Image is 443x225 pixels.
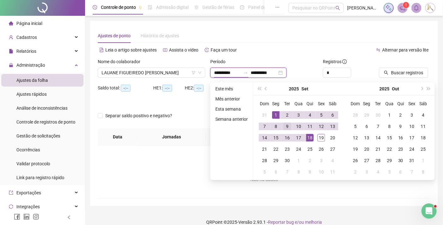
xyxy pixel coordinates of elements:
td: 2025-09-17 [293,132,304,143]
div: 13 [363,134,370,142]
span: Cadastros [16,35,37,40]
div: 8 [386,123,393,130]
td: 2025-10-30 [395,155,406,166]
span: Leia o artigo sobre ajustes [105,47,157,52]
th: Entrada 1 [206,128,248,146]
span: Ajustes de ponto [98,33,131,38]
span: swap [376,48,381,52]
button: Buscar registros [379,68,428,78]
div: 13 [329,123,336,130]
div: 2 [397,111,405,119]
div: 16 [397,134,405,142]
span: Controle de registros de ponto [16,119,75,125]
div: 1 [386,111,393,119]
td: 2025-10-02 [304,155,316,166]
td: 2025-10-31 [406,155,418,166]
td: 2025-11-04 [372,166,384,178]
div: 14 [261,134,268,142]
div: 2 [352,168,359,176]
td: 2025-09-18 [304,132,316,143]
td: 2025-11-03 [361,166,372,178]
div: 4 [329,157,336,164]
td: 2025-10-07 [282,166,293,178]
span: lock [9,63,13,67]
span: Relatórios [16,49,36,54]
td: 2025-10-22 [384,143,395,155]
div: 8 [295,168,302,176]
div: 11 [306,123,314,130]
span: Alternar para versão lite [382,47,429,52]
div: 18 [306,134,314,142]
span: down [198,71,202,75]
span: file-done [148,5,152,9]
span: pushpin [138,6,142,9]
div: 8 [420,168,427,176]
td: 2025-10-02 [395,109,406,121]
th: Qui [304,98,316,109]
td: 2025-09-16 [282,132,293,143]
td: 2025-09-02 [282,109,293,121]
td: 2025-10-18 [418,132,429,143]
th: Ter [282,98,293,109]
span: Exportações [16,190,41,195]
div: 12 [318,123,325,130]
span: bell [414,5,419,11]
td: 2025-09-10 [293,121,304,132]
div: Saldo total: [98,84,153,92]
span: Histórico de ajustes [141,33,179,38]
button: super-next-year [425,82,432,95]
td: 2025-09-25 [304,143,316,155]
td: 2025-10-17 [406,132,418,143]
span: clock-circle [93,5,97,9]
span: swap-right [243,70,248,75]
td: 2025-10-04 [418,109,429,121]
span: Gestão de férias [202,5,234,10]
div: 7 [374,123,382,130]
div: 23 [397,145,405,153]
span: search [384,70,388,75]
td: 2025-10-11 [418,121,429,132]
span: linkedin [23,214,30,220]
th: Dom [259,98,270,109]
li: Semana anterior [213,115,250,123]
span: search [335,6,340,10]
div: 24 [408,145,416,153]
div: 1 [272,111,280,119]
span: notification [400,5,405,11]
li: Este mês [213,85,250,93]
td: 2025-10-06 [270,166,282,178]
div: 3 [363,168,370,176]
th: Jornadas [137,128,206,146]
td: 2025-10-23 [395,143,406,155]
span: Assista o vídeo [169,47,198,52]
div: 20 [329,134,336,142]
div: 5 [386,168,393,176]
td: 2025-11-02 [350,166,361,178]
td: 2025-11-08 [418,166,429,178]
td: 2025-10-15 [384,132,395,143]
th: Sex [316,98,327,109]
td: 2025-11-07 [406,166,418,178]
span: Página inicial [16,21,42,26]
div: 19 [318,134,325,142]
div: 29 [272,157,280,164]
span: Ocorrências [16,147,40,152]
div: 14 [374,134,382,142]
div: 6 [329,111,336,119]
span: Validar protocolo [16,161,50,166]
td: 2025-10-24 [406,143,418,155]
span: user-add [9,35,13,40]
td: 2025-09-29 [270,155,282,166]
td: 2025-10-25 [418,143,429,155]
td: 2025-10-13 [361,132,372,143]
td: 2025-09-04 [304,109,316,121]
td: 2025-11-01 [418,155,429,166]
div: 21 [261,145,268,153]
button: year panel [289,82,299,95]
button: year panel [380,82,390,95]
span: Integrações [16,204,40,209]
span: Ajustes da folha [16,78,48,83]
td: 2025-10-03 [406,109,418,121]
th: Sáb [327,98,338,109]
th: Ter [372,98,384,109]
